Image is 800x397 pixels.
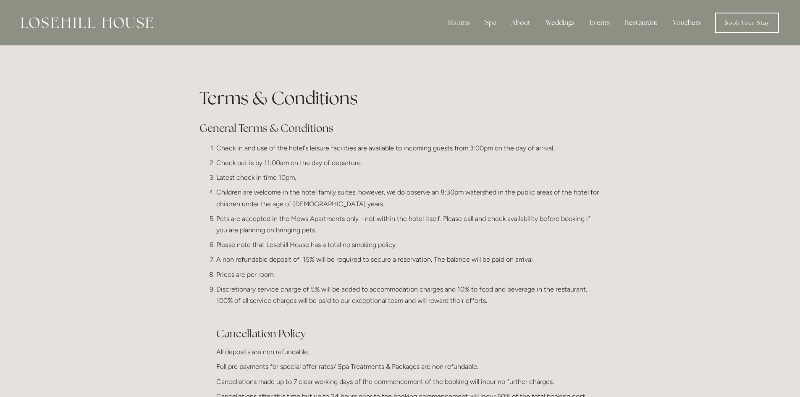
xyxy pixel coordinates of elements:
h2: Cancellation Policy [216,312,601,341]
img: Losehill House [21,17,153,28]
a: Book Your Stay [715,13,779,33]
p: Children are welcome in the hotel family suites, however, we do observe an 8:30pm watershed in th... [216,187,601,209]
p: Check in and use of the hotel's leisure facilities are available to incoming guests from 3:00pm o... [216,142,601,154]
div: Weddings [539,14,581,31]
p: Latest check in time 10pm. [216,172,601,183]
div: Events [583,14,616,31]
p: Cancellations made up to 7 clear working days of the commencement of the booking will incur no fu... [216,376,601,387]
p: Pets are accepted in the Mews Apartments only - not within the hotel itself. Please call and chec... [216,213,601,236]
div: Spa [478,14,503,31]
p: Discretionary service charge of 5% will be added to accommodation charges and 10% to food and bev... [216,284,601,306]
p: Please note that Losehill House has a total no smoking policy. [216,239,601,250]
div: Rooms [441,14,477,31]
p: Prices are per room. [216,269,601,280]
p: All deposits are non refundable. [216,346,601,358]
p: A non refundable deposit of 15% will be required to secure a reservation. The balance will be pai... [216,254,601,265]
div: Restaurant [618,14,664,31]
div: About [505,14,537,31]
h1: Terms & Conditions [199,86,601,110]
a: Vouchers [666,14,708,31]
h2: General Terms & Conditions [199,121,601,136]
p: Full pre payments for special offer rates/ Spa Treatments & Packages are non refundable. [216,361,601,372]
p: Check out is by 11:00am on the day of departure. [216,157,601,168]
